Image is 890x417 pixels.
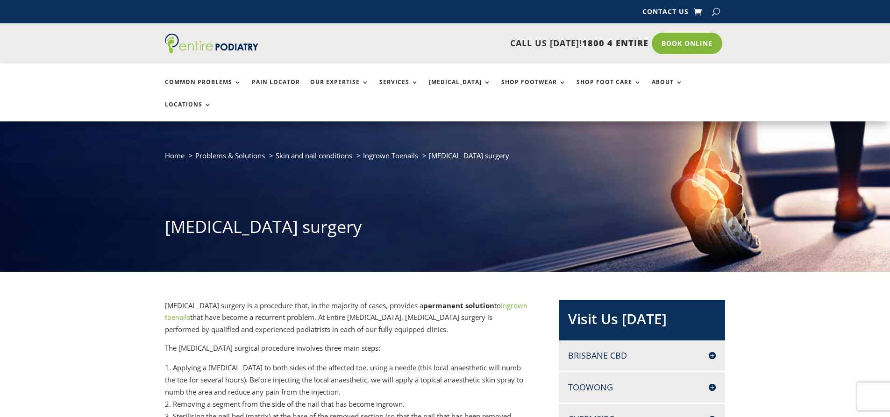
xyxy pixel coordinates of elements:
[379,79,419,99] a: Services
[429,151,509,160] span: [MEDICAL_DATA] surgery
[195,151,265,160] a: Problems & Solutions
[310,79,369,99] a: Our Expertise
[165,46,258,55] a: Entire Podiatry
[568,350,716,361] h4: Brisbane CBD
[652,79,683,99] a: About
[642,8,689,19] a: Contact Us
[577,79,641,99] a: Shop Foot Care
[165,151,185,160] a: Home
[165,361,528,398] li: Applying a [MEDICAL_DATA] to both sides of the affected toe, using a needle (this local anaesthet...
[165,342,528,361] p: The [MEDICAL_DATA] surgical procedure involves three main steps:
[568,382,716,393] h4: Toowong
[423,301,494,310] strong: permanent solution
[652,33,722,54] a: Book Online
[252,79,300,99] a: Pain Locator
[501,79,566,99] a: Shop Footwear
[363,151,418,160] a: Ingrown Toenails
[165,149,726,169] nav: breadcrumb
[294,37,648,49] p: CALL US [DATE]!
[165,34,258,53] img: logo (1)
[568,309,716,333] h2: Visit Us [DATE]
[165,398,528,410] li: Removing a segment from the side of the nail that has become ingrown.
[429,79,491,99] a: [MEDICAL_DATA]
[165,101,212,121] a: Locations
[165,79,242,99] a: Common Problems
[276,151,352,160] a: Skin and nail conditions
[165,300,528,343] p: [MEDICAL_DATA] surgery is a procedure that, in the majority of cases, provides a to that have bec...
[582,37,648,49] span: 1800 4 ENTIRE
[165,215,726,243] h1: [MEDICAL_DATA] surgery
